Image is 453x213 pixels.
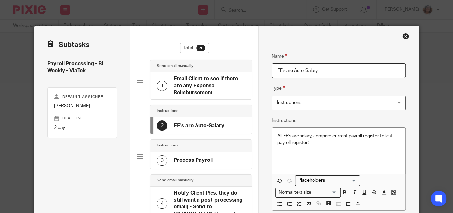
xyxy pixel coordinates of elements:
div: 2 [157,120,167,131]
div: Text styles [275,188,341,198]
div: 1 [157,81,167,91]
div: 5 [196,45,205,51]
h4: Instructions [157,108,178,114]
p: All EE's are salary, compare current payroll register to last payroll register; [277,133,400,146]
div: Placeholders [295,175,360,186]
h4: Email Client to see if there are any Expense Reimbursement [174,75,245,96]
div: 4 [157,198,167,209]
span: Normal text size [277,189,313,196]
div: Search for option [275,188,341,198]
div: Total [180,43,209,53]
h2: Subtasks [47,39,89,51]
h4: EE's are Auto-Salary [174,122,224,129]
label: Name [272,53,287,60]
div: Search for option [295,175,360,186]
h4: Send email manually [157,63,193,68]
label: Instructions [272,117,296,124]
input: Search for option [296,177,356,184]
span: Instructions [277,100,301,105]
h4: Send email manually [157,178,193,183]
h4: Instructions [157,143,178,148]
div: 3 [157,155,167,166]
h4: Process Payroll [174,157,213,164]
p: Deadline [54,116,110,121]
h4: Payroll Processing - Bi Weekly - ViaTek [47,60,117,74]
div: Close this dialog window [402,33,409,39]
input: Search for option [313,189,337,196]
label: Type [272,84,285,92]
p: Default assignee [54,94,110,99]
p: 2 day [54,124,110,131]
p: [PERSON_NAME] [54,103,110,109]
